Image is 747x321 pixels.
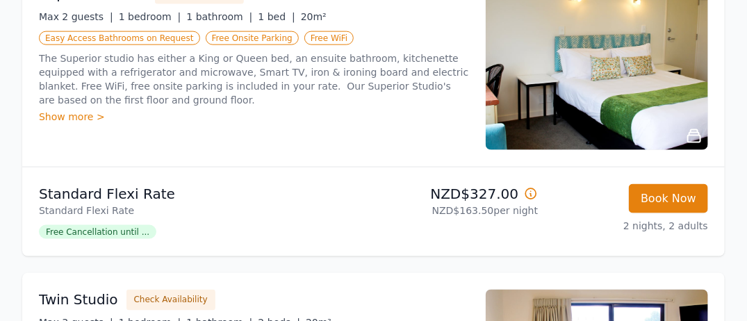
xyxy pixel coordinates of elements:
span: 20m² [301,11,327,22]
p: Standard Flexi Rate [39,204,368,217]
div: Show more > [39,110,469,124]
button: Book Now [629,184,708,213]
p: The Superior studio has either a King or Queen bed, an ensuite bathroom, kitchenette equipped wit... [39,51,469,107]
p: 2 nights, 2 adults [549,219,708,233]
span: 1 bed | [258,11,295,22]
h3: Twin Studio [39,290,118,310]
p: NZD$327.00 [379,184,539,204]
span: Max 2 guests | [39,11,113,22]
span: Easy Access Bathrooms on Request [39,31,200,45]
p: Standard Flexi Rate [39,184,368,204]
span: Free Onsite Parking [206,31,299,45]
span: Free WiFi [304,31,354,45]
button: Check Availability [126,290,215,311]
span: 1 bedroom | [119,11,181,22]
span: 1 bathroom | [186,11,252,22]
span: Free Cancellation until ... [39,225,156,239]
p: NZD$163.50 per night [379,204,539,217]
